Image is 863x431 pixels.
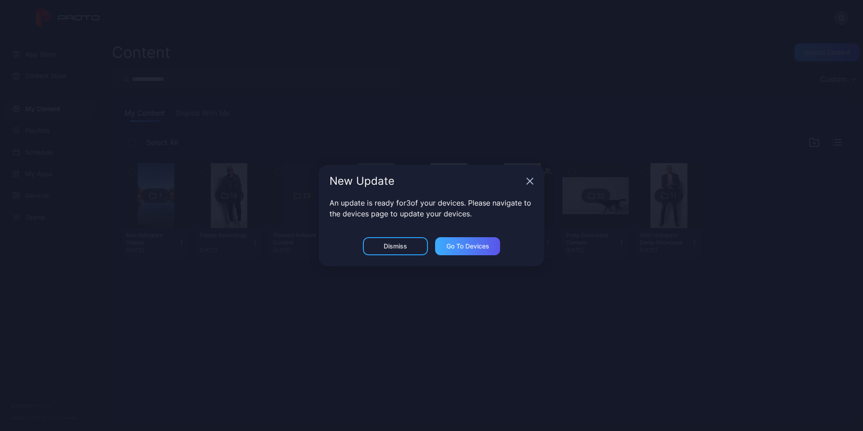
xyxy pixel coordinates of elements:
div: Go to devices [446,243,489,250]
button: Go to devices [435,237,500,255]
p: An update is ready for 3 of your devices. Please navigate to the devices page to update your devi... [329,197,534,219]
button: Dismiss [363,237,428,255]
div: Dismiss [384,243,407,250]
div: New Update [329,176,523,187]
